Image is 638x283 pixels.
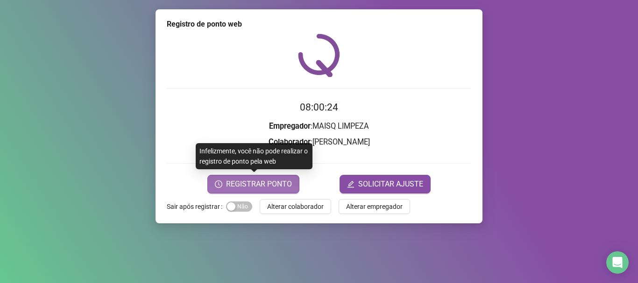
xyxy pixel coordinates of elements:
[167,19,471,30] div: Registro de ponto web
[215,180,222,188] span: clock-circle
[340,175,431,193] button: editSOLICITAR AJUSTE
[167,199,226,214] label: Sair após registrar
[298,34,340,77] img: QRPoint
[606,251,629,274] div: Open Intercom Messenger
[260,199,331,214] button: Alterar colaborador
[167,136,471,148] h3: : [PERSON_NAME]
[267,201,324,212] span: Alterar colaborador
[346,201,403,212] span: Alterar empregador
[226,179,292,190] span: REGISTRAR PONTO
[300,102,338,113] time: 08:00:24
[196,143,312,169] div: Infelizmente, você não pode realizar o registro de ponto pela web
[358,179,423,190] span: SOLICITAR AJUSTE
[269,122,311,131] strong: Empregador
[269,138,311,146] strong: Colaborador
[207,175,299,193] button: REGISTRAR PONTO
[347,180,354,188] span: edit
[167,120,471,132] h3: : MAISQ LIMPEZA
[339,199,410,214] button: Alterar empregador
